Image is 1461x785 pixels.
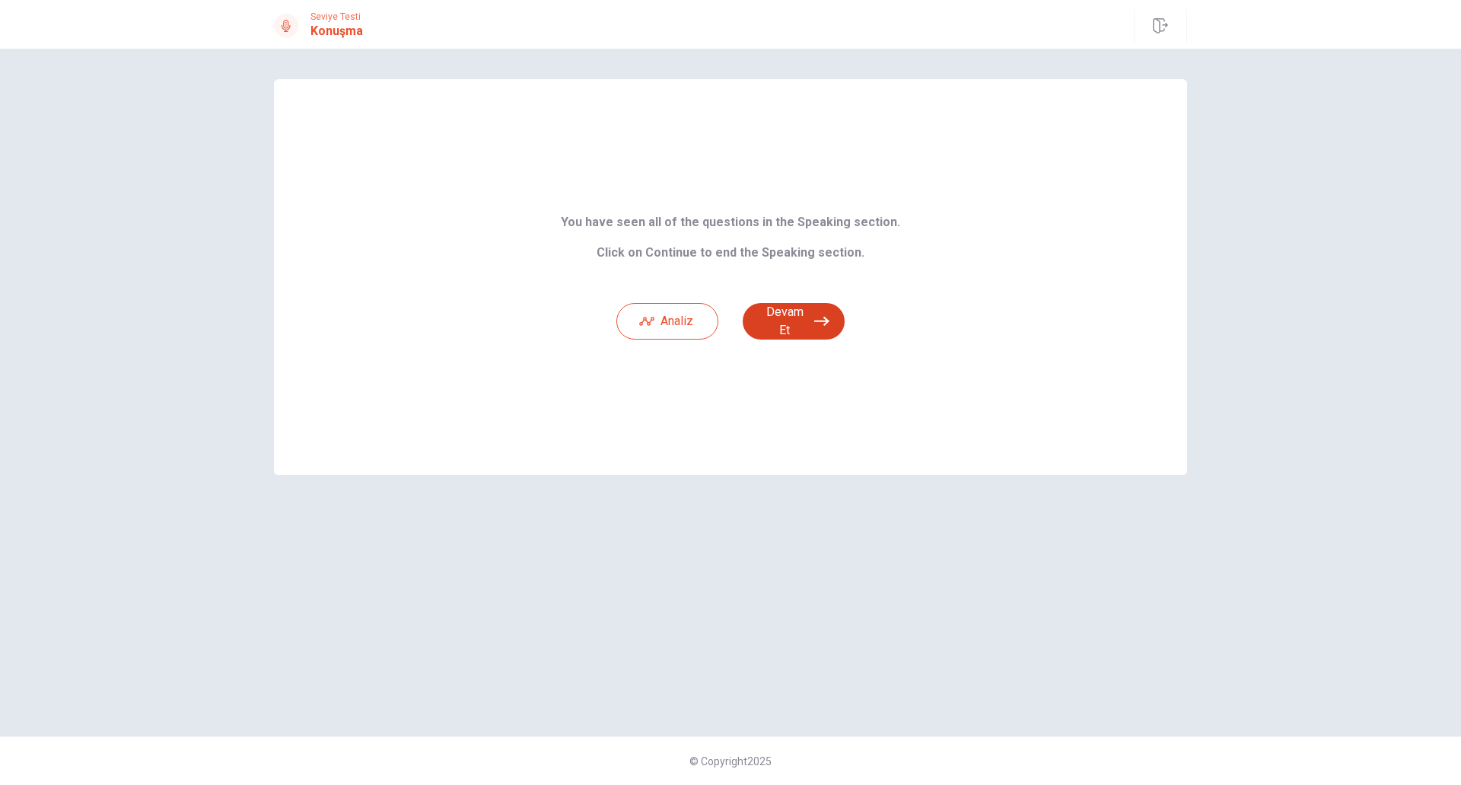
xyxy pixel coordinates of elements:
[616,303,718,340] button: Analiz
[310,22,363,40] h1: Konuşma
[561,215,900,260] b: You have seen all of the questions in the Speaking section. Click on Continue to end the Speaking...
[310,11,363,22] span: Seviye Testi
[689,755,772,767] span: © Copyright 2025
[743,303,845,340] button: Devam Et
